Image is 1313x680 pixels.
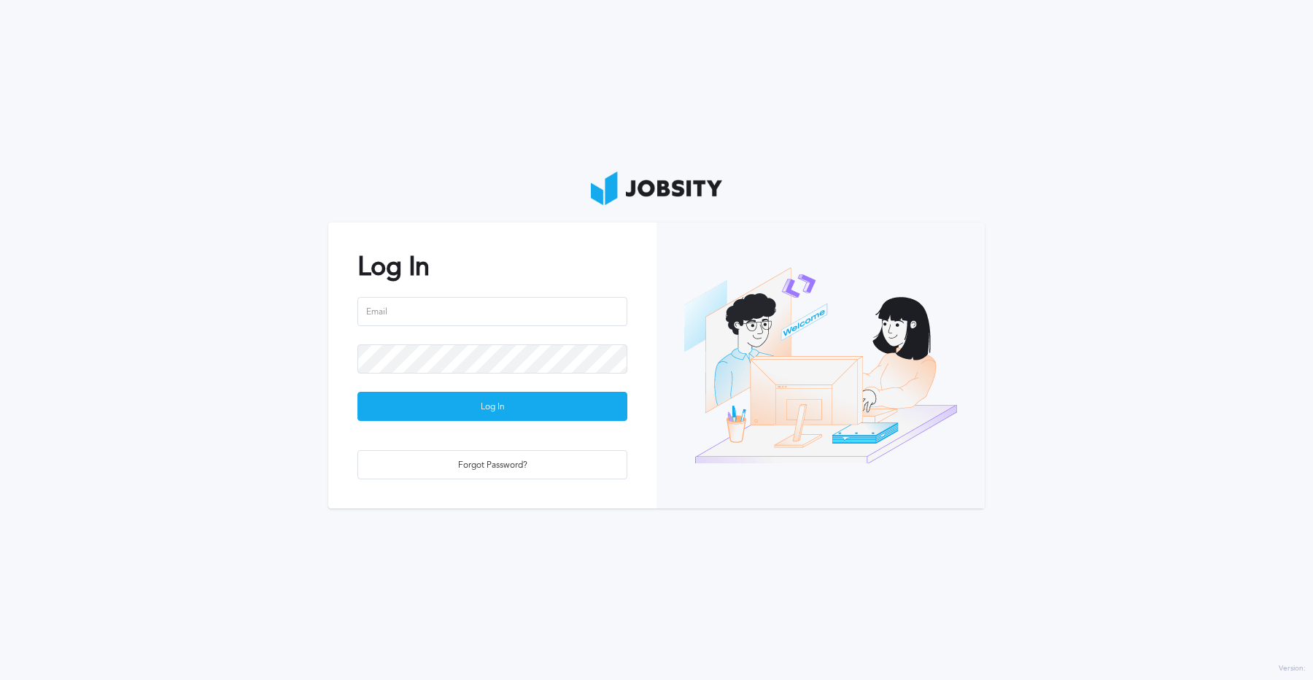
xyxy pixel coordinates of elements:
input: Email [357,297,627,326]
h2: Log In [357,252,627,282]
button: Forgot Password? [357,450,627,479]
div: Forgot Password? [358,451,627,480]
label: Version: [1279,665,1306,673]
button: Log In [357,392,627,421]
div: Log In [358,393,627,422]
